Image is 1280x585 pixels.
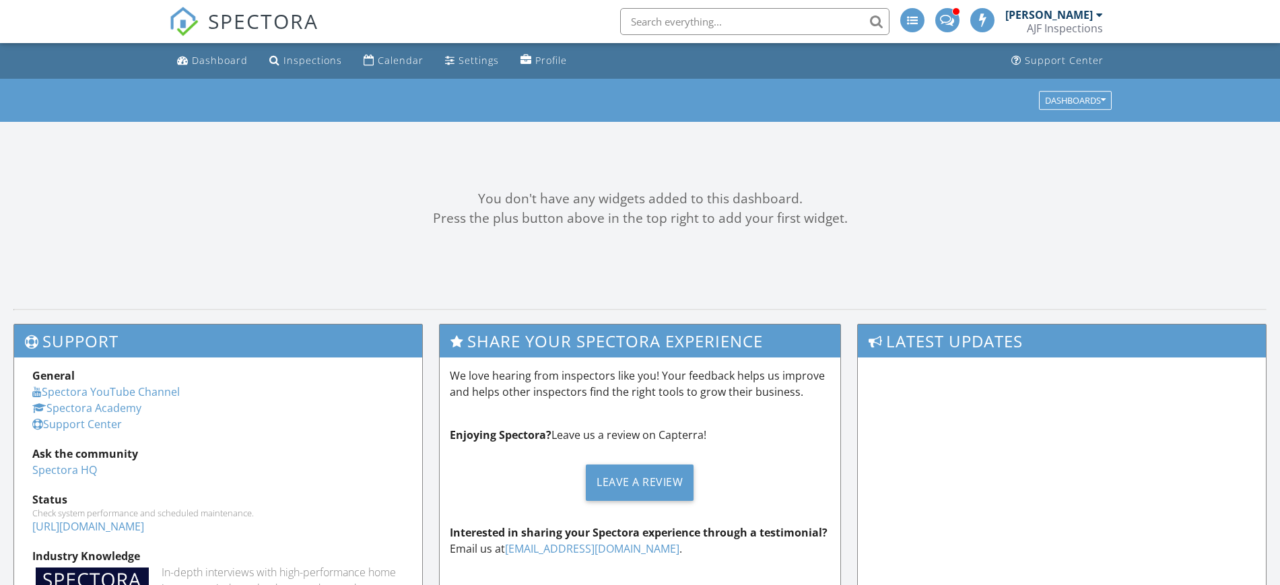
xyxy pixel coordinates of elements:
[459,54,499,67] div: Settings
[440,48,504,73] a: Settings
[32,384,180,399] a: Spectora YouTube Channel
[1039,91,1112,110] button: Dashboards
[208,7,318,35] span: SPECTORA
[32,401,141,415] a: Spectora Academy
[169,7,199,36] img: The Best Home Inspection Software - Spectora
[1006,48,1109,73] a: Support Center
[32,548,404,564] div: Industry Knowledge
[264,48,347,73] a: Inspections
[1027,22,1103,35] div: AJF Inspections
[515,48,572,73] a: Profile
[450,524,830,557] p: Email us at .
[32,519,144,534] a: [URL][DOMAIN_NAME]
[620,8,889,35] input: Search everything...
[505,541,679,556] a: [EMAIL_ADDRESS][DOMAIN_NAME]
[450,368,830,400] p: We love hearing from inspectors like you! Your feedback helps us improve and helps other inspecto...
[858,324,1266,357] h3: Latest Updates
[450,454,830,511] a: Leave a Review
[450,525,828,540] strong: Interested in sharing your Spectora experience through a testimonial?
[378,54,424,67] div: Calendar
[32,368,75,383] strong: General
[32,417,122,432] a: Support Center
[358,48,429,73] a: Calendar
[32,446,404,462] div: Ask the community
[450,427,551,442] strong: Enjoying Spectora?
[1045,96,1106,105] div: Dashboards
[169,18,318,46] a: SPECTORA
[32,508,404,518] div: Check system performance and scheduled maintenance.
[440,324,840,357] h3: Share Your Spectora Experience
[32,462,97,477] a: Spectora HQ
[1005,8,1093,22] div: [PERSON_NAME]
[172,48,253,73] a: Dashboard
[13,189,1267,209] div: You don't have any widgets added to this dashboard.
[586,464,694,501] div: Leave a Review
[283,54,342,67] div: Inspections
[14,324,422,357] h3: Support
[1025,54,1104,67] div: Support Center
[450,427,830,443] p: Leave us a review on Capterra!
[32,491,404,508] div: Status
[192,54,248,67] div: Dashboard
[13,209,1267,228] div: Press the plus button above in the top right to add your first widget.
[535,54,567,67] div: Profile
